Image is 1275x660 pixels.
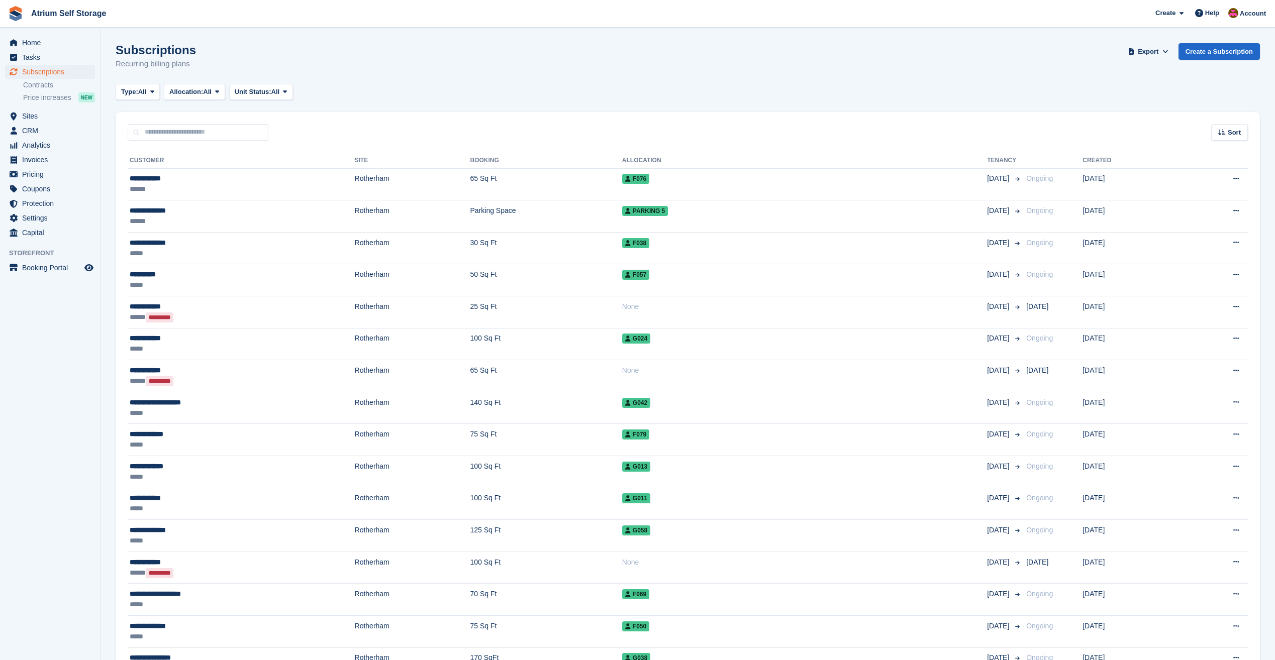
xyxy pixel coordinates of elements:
[169,87,203,97] span: Allocation:
[987,205,1011,216] span: [DATE]
[116,43,196,57] h1: Subscriptions
[622,238,649,248] span: F038
[622,462,650,472] span: G013
[22,167,82,181] span: Pricing
[128,153,355,169] th: Customer
[5,65,95,79] a: menu
[1083,488,1178,520] td: [DATE]
[1228,128,1241,138] span: Sort
[355,168,470,200] td: Rotherham
[22,182,82,196] span: Coupons
[22,50,82,64] span: Tasks
[5,138,95,152] a: menu
[622,153,987,169] th: Allocation
[470,264,622,296] td: 50 Sq Ft
[1026,494,1053,502] span: Ongoing
[987,557,1011,568] span: [DATE]
[78,92,95,102] div: NEW
[1026,270,1053,278] span: Ongoing
[271,87,280,97] span: All
[22,36,82,50] span: Home
[470,552,622,584] td: 100 Sq Ft
[622,621,649,631] span: F050
[1126,43,1170,60] button: Export
[1179,43,1260,60] a: Create a Subscription
[622,589,649,599] span: F069
[355,552,470,584] td: Rotherham
[987,173,1011,184] span: [DATE]
[1026,526,1053,534] span: Ongoing
[1026,302,1048,310] span: [DATE]
[622,206,668,216] span: Parking 5
[987,589,1011,599] span: [DATE]
[470,200,622,233] td: Parking Space
[622,174,649,184] span: F076
[9,248,100,258] span: Storefront
[987,525,1011,535] span: [DATE]
[1026,174,1053,182] span: Ongoing
[470,456,622,488] td: 100 Sq Ft
[1026,462,1053,470] span: Ongoing
[83,262,95,274] a: Preview store
[622,398,650,408] span: G042
[22,196,82,210] span: Protection
[5,36,95,50] a: menu
[1026,590,1053,598] span: Ongoing
[1138,47,1158,57] span: Export
[5,226,95,240] a: menu
[470,584,622,616] td: 70 Sq Ft
[229,84,293,100] button: Unit Status: All
[1155,8,1175,18] span: Create
[138,87,147,97] span: All
[355,328,470,360] td: Rotherham
[1026,430,1053,438] span: Ongoing
[470,520,622,552] td: 125 Sq Ft
[470,392,622,424] td: 140 Sq Ft
[622,429,649,439] span: F079
[470,232,622,264] td: 30 Sq Ft
[355,296,470,328] td: Rotherham
[5,261,95,275] a: menu
[1083,360,1178,392] td: [DATE]
[987,397,1011,408] span: [DATE]
[116,84,160,100] button: Type: All
[1026,206,1053,214] span: Ongoing
[5,124,95,138] a: menu
[5,153,95,167] a: menu
[1240,9,1266,19] span: Account
[23,80,95,90] a: Contracts
[355,520,470,552] td: Rotherham
[1026,398,1053,406] span: Ongoing
[470,168,622,200] td: 65 Sq Ft
[355,360,470,392] td: Rotherham
[1205,8,1219,18] span: Help
[1026,239,1053,247] span: Ongoing
[470,616,622,648] td: 75 Sq Ft
[203,87,212,97] span: All
[987,461,1011,472] span: [DATE]
[5,50,95,64] a: menu
[987,301,1011,312] span: [DATE]
[622,557,987,568] div: None
[470,360,622,392] td: 65 Sq Ft
[22,109,82,123] span: Sites
[5,109,95,123] a: menu
[22,138,82,152] span: Analytics
[1083,296,1178,328] td: [DATE]
[987,269,1011,280] span: [DATE]
[355,424,470,456] td: Rotherham
[470,488,622,520] td: 100 Sq Ft
[235,87,271,97] span: Unit Status:
[1083,552,1178,584] td: [DATE]
[1083,520,1178,552] td: [DATE]
[355,200,470,233] td: Rotherham
[987,621,1011,631] span: [DATE]
[27,5,110,22] a: Atrium Self Storage
[23,93,71,102] span: Price increases
[22,211,82,225] span: Settings
[1083,232,1178,264] td: [DATE]
[622,493,650,503] span: G011
[22,226,82,240] span: Capital
[470,328,622,360] td: 100 Sq Ft
[622,334,650,344] span: G024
